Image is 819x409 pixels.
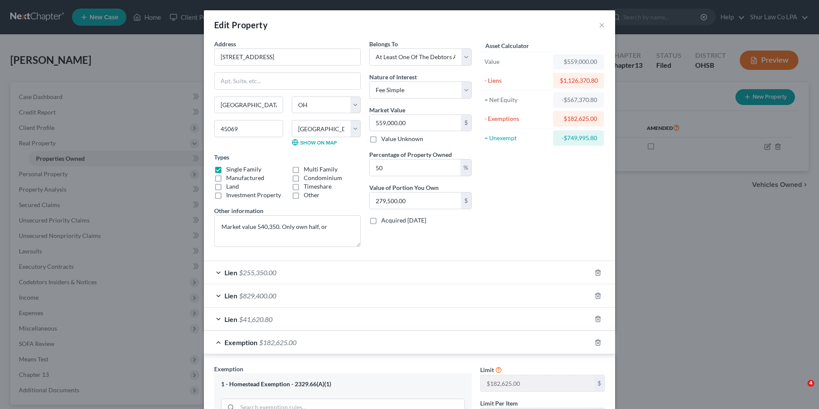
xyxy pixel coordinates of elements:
[215,49,360,65] input: Enter address...
[560,96,597,104] div: -$567,370.80
[214,206,263,215] label: Other information
[304,165,338,174] label: Multi Family
[807,380,814,387] span: 4
[221,380,465,388] div: 1 - Homestead Exemption - 2329.66(A)(1)
[224,315,237,323] span: Lien
[239,315,272,323] span: $41,620.80
[215,73,360,89] input: Apt, Suite, etc...
[594,375,604,391] div: $
[369,105,405,114] label: Market Value
[215,97,283,113] input: Enter city...
[560,134,597,142] div: -$749,995.80
[370,192,461,209] input: 0.00
[369,40,398,48] span: Belongs To
[484,134,549,142] div: = Unexempt
[259,338,296,346] span: $182,625.00
[370,159,460,176] input: 0.00
[214,19,268,31] div: Edit Property
[224,268,237,277] span: Lien
[599,20,605,30] button: ×
[226,165,261,174] label: Single Family
[224,338,257,346] span: Exemption
[484,57,549,66] div: Value
[214,153,229,162] label: Types
[226,182,239,191] label: Land
[381,216,426,225] label: Acquired [DATE]
[369,72,417,81] label: Nature of Interest
[226,191,281,199] label: Investment Property
[461,115,471,131] div: $
[304,191,320,199] label: Other
[485,41,529,50] label: Asset Calculator
[214,120,283,137] input: Enter zip...
[560,76,597,85] div: $1,126,370.80
[292,139,337,146] a: Show on Map
[304,182,332,191] label: Timeshare
[224,292,237,300] span: Lien
[460,159,471,176] div: %
[481,375,594,391] input: --
[790,380,810,400] iframe: Intercom live chat
[484,76,549,85] div: - Liens
[370,115,461,131] input: 0.00
[369,183,439,192] label: Value of Portion You Own
[239,292,276,300] span: $829,400.00
[239,268,276,277] span: $255,350.00
[226,174,264,182] label: Manufactured
[304,174,342,182] label: Condominium
[480,366,494,373] span: Limit
[480,399,518,408] label: Limit Per Item
[560,57,597,66] div: $559,000.00
[214,40,236,48] span: Address
[560,114,597,123] div: $182,625.00
[484,96,549,104] div: = Net Equity
[214,365,243,373] span: Exemption
[484,114,549,123] div: - Exemptions
[369,150,452,159] label: Percentage of Property Owned
[381,135,423,143] label: Value Unknown
[461,192,471,209] div: $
